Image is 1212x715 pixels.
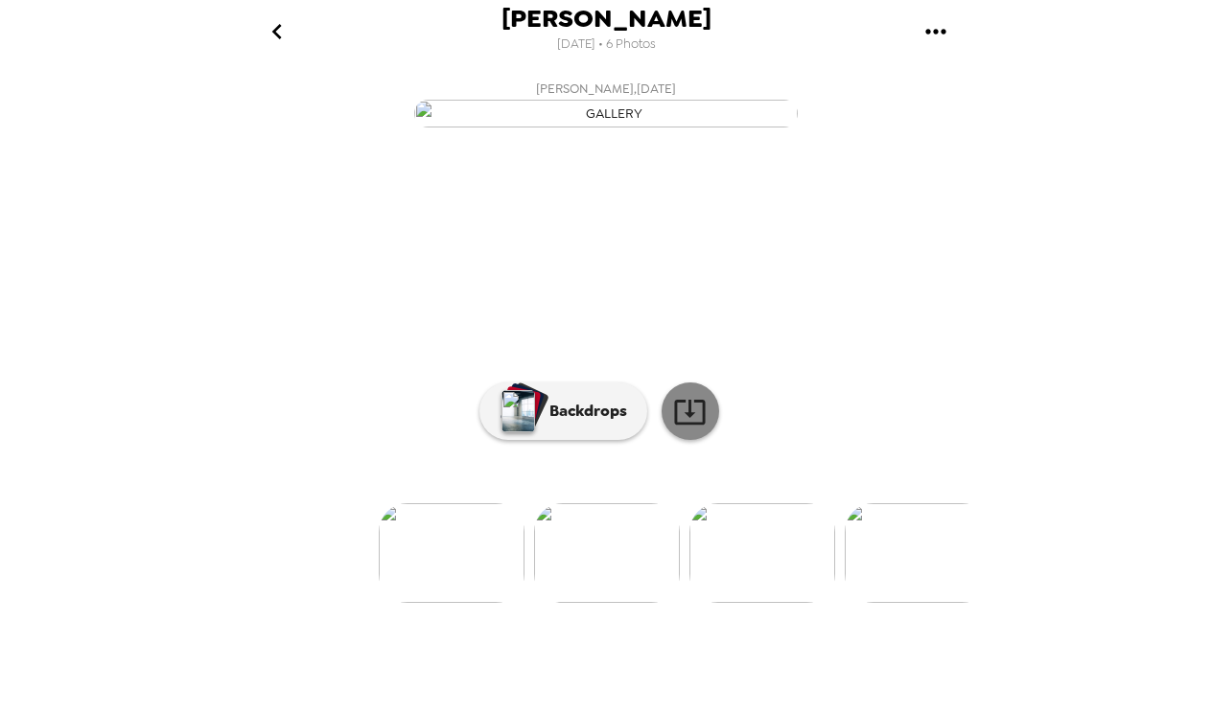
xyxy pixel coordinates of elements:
span: [PERSON_NAME] , [DATE] [536,78,676,100]
img: gallery [689,503,835,603]
button: Backdrops [479,382,647,440]
p: Backdrops [540,400,627,423]
img: gallery [379,503,524,603]
button: [PERSON_NAME],[DATE] [222,72,990,133]
img: gallery [534,503,680,603]
img: gallery [414,100,798,127]
span: [PERSON_NAME] [501,6,711,32]
img: gallery [845,503,991,603]
span: [DATE] • 6 Photos [557,32,656,58]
